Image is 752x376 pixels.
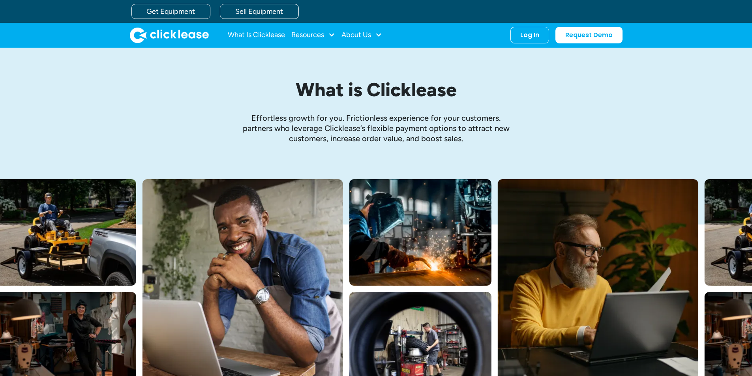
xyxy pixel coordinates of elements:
h1: What is Clicklease [191,79,562,100]
div: Resources [291,27,335,43]
a: home [130,27,209,43]
a: Request Demo [555,27,623,43]
div: About Us [341,27,382,43]
a: Sell Equipment [220,4,299,19]
p: Effortless growth ﻿for you. Frictionless experience for your customers. partners who leverage Cli... [238,113,514,144]
div: Log In [520,31,539,39]
a: What Is Clicklease [228,27,285,43]
img: Clicklease logo [130,27,209,43]
img: A welder in a large mask working on a large pipe [349,179,491,286]
a: Get Equipment [131,4,210,19]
